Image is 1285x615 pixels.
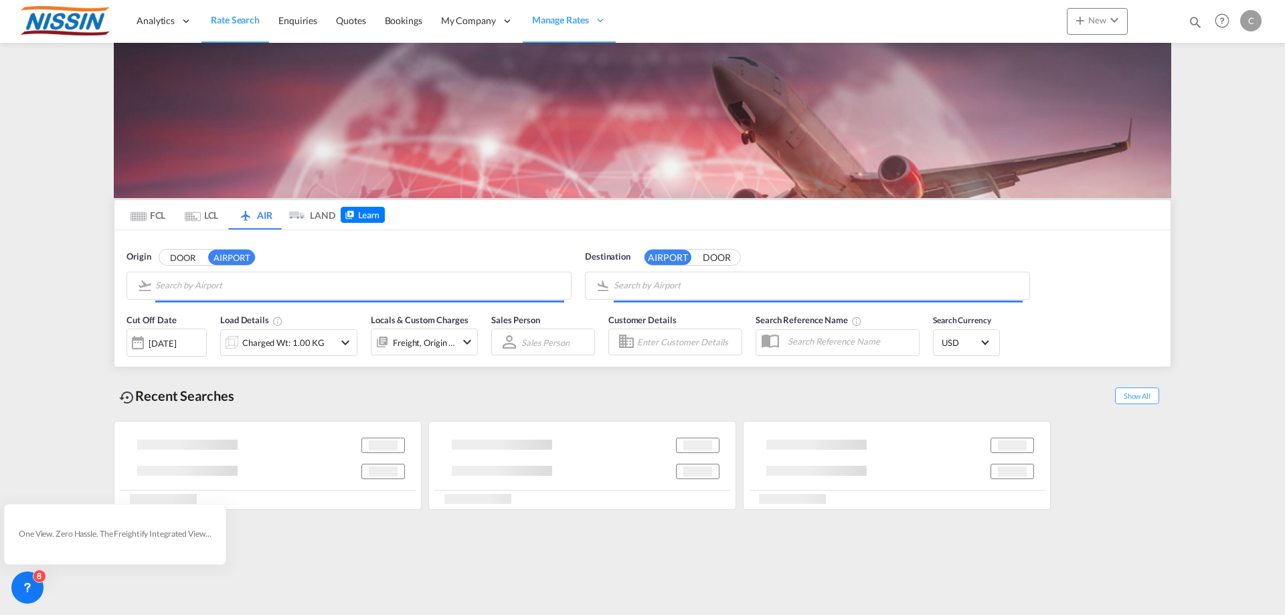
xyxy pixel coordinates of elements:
[371,315,468,325] span: Locals & Custom Charges
[121,200,335,230] md-pagination-wrapper: Use the left and right arrow keys to navigate between tabs
[114,230,1171,424] div: Origin DOOR AIRPORT Search by Airport Destination AIRPORT DOOR Search by Airport Cut Off Date [DA...
[220,315,283,325] span: Load Details
[1067,8,1128,35] button: icon-plus 400-fgNewicon-chevron-down
[1115,387,1159,404] span: Show All
[114,381,240,411] div: Recent Searches
[585,250,630,264] span: Destination
[159,250,206,265] button: DOOR
[208,250,255,265] button: AIRPORT
[1188,15,1203,29] md-icon: icon-magnify
[942,337,979,349] span: USD
[1211,9,1240,33] div: Help
[491,315,540,325] span: Sales Person
[371,329,478,355] div: Freight Origin Destinationicon-chevron-down
[1188,15,1203,35] div: icon-magnify
[137,14,175,27] span: Analytics
[1211,9,1233,32] span: Help
[119,389,135,406] md-icon: icon-backup-restore
[282,200,335,230] md-tab-item: LAND
[1072,15,1122,25] span: New
[242,333,325,352] div: Charged Wt: 1.00 KG
[220,329,357,356] div: Charged Wt: 1.00 KGicon-chevron-down
[520,333,571,352] md-select: Sales Person
[393,333,456,352] div: Freight Origin Destination
[693,250,740,265] button: DOOR
[532,13,589,27] span: Manage Rates
[637,332,738,352] input: Enter Customer Details
[126,250,151,264] span: Origin
[278,15,317,26] span: Enquiries
[756,315,862,325] span: Search Reference Name
[114,43,1171,198] img: Airfreight+BACKGROUD.png
[126,329,207,357] div: [DATE]
[149,337,176,349] div: [DATE]
[336,15,365,26] span: Quotes
[155,276,564,296] input: Search by Airport
[1240,10,1262,31] div: C
[781,331,919,351] input: Search Reference Name
[126,355,137,373] md-datepicker: Select
[228,200,282,230] md-tab-item: AIR
[211,14,260,25] span: Rate Search
[337,335,353,351] md-icon: icon-chevron-down
[645,250,691,265] button: AIRPORT
[940,333,993,352] md-select: Select Currency: $ USDUnited States Dollar
[238,207,254,217] md-icon: icon-airplane
[608,315,676,325] span: Customer Details
[175,200,228,230] md-tab-item: LCL
[20,6,110,36] img: 485da9108dca11f0a63a77e390b9b49c.jpg
[121,200,175,230] md-tab-item: FCL
[1072,12,1088,28] md-icon: icon-plus 400-fg
[126,315,177,325] span: Cut Off Date
[1106,12,1122,28] md-icon: icon-chevron-down
[272,316,283,327] md-icon: Chargeable Weight
[385,15,422,26] span: Bookings
[441,14,496,27] span: My Company
[614,276,1023,296] input: Search by Airport
[851,316,862,327] md-icon: Your search will be saved by the below given name
[459,334,475,350] md-icon: icon-chevron-down
[933,315,991,325] span: Search Currency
